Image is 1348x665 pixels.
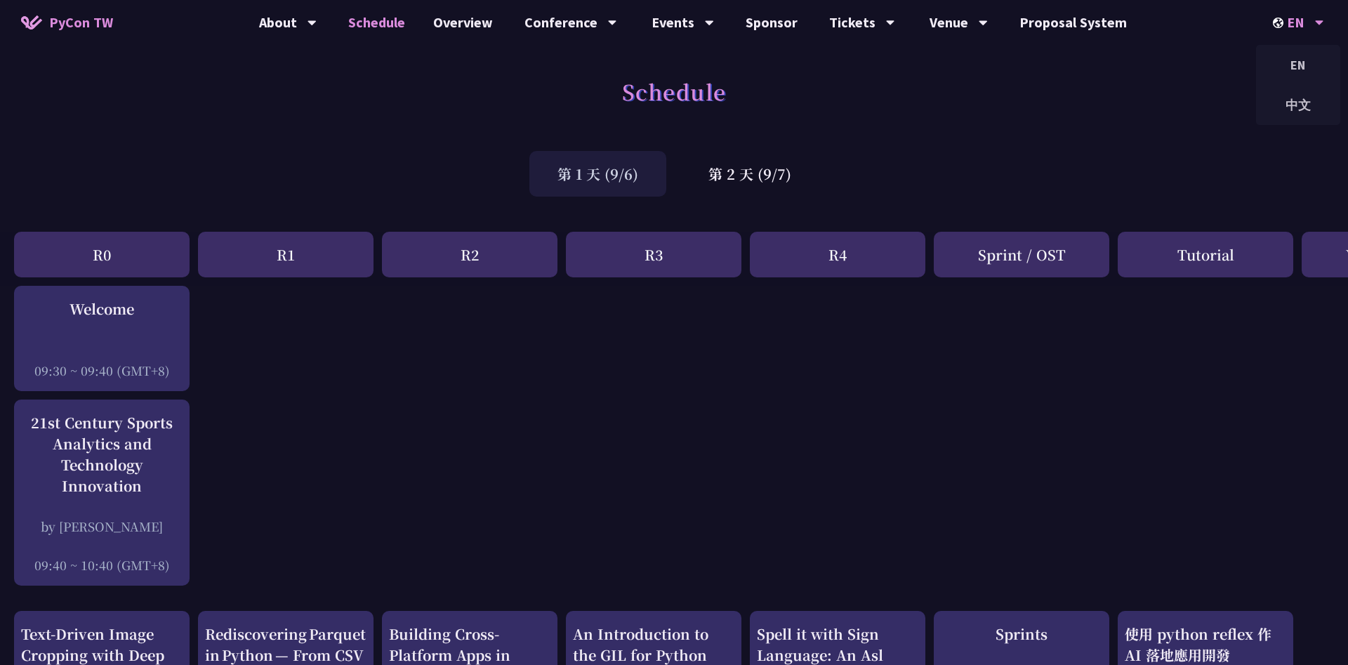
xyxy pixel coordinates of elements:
span: PyCon TW [49,12,113,33]
div: 09:40 ~ 10:40 (GMT+8) [21,556,183,574]
a: PyCon TW [7,5,127,40]
div: 第 2 天 (9/7) [680,151,819,197]
div: Tutorial [1118,232,1293,277]
a: 21st Century Sports Analytics and Technology Innovation by [PERSON_NAME] 09:40 ~ 10:40 (GMT+8) [21,412,183,574]
div: 09:30 ~ 09:40 (GMT+8) [21,362,183,379]
div: 中文 [1256,88,1340,121]
div: R1 [198,232,374,277]
div: R4 [750,232,925,277]
div: R2 [382,232,557,277]
div: 21st Century Sports Analytics and Technology Innovation [21,412,183,496]
div: R3 [566,232,741,277]
img: Locale Icon [1273,18,1287,28]
div: R0 [14,232,190,277]
div: Sprints [941,624,1102,645]
div: Welcome [21,298,183,320]
img: Home icon of PyCon TW 2025 [21,15,42,29]
div: 第 1 天 (9/6) [529,151,666,197]
div: by [PERSON_NAME] [21,518,183,535]
h1: Schedule [622,70,727,112]
div: Sprint / OST [934,232,1109,277]
div: EN [1256,48,1340,81]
